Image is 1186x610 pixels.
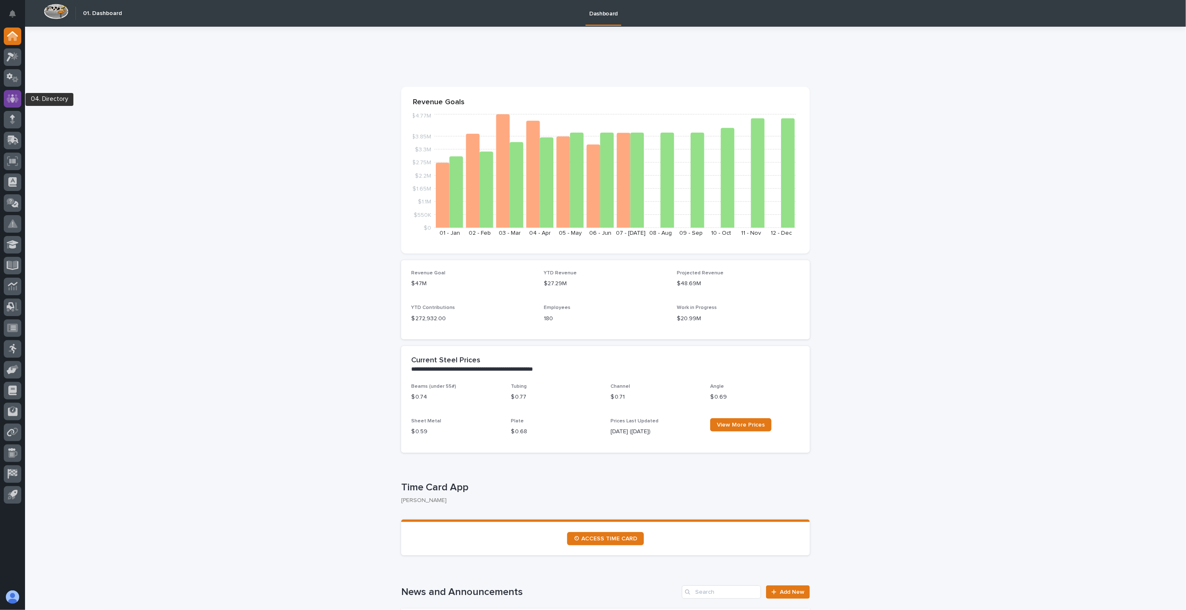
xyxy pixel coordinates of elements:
[412,186,431,192] tspan: $1.65M
[611,393,700,402] p: $ 0.71
[511,419,524,424] span: Plate
[411,427,501,436] p: $ 0.59
[411,314,534,323] p: $ 272,932.00
[616,230,646,236] text: 07 - [DATE]
[682,585,761,599] input: Search
[544,314,667,323] p: 180
[711,230,731,236] text: 10 - Oct
[679,230,703,236] text: 09 - Sep
[677,305,717,310] span: Work in Progress
[401,586,678,598] h1: News and Announcements
[544,279,667,288] p: $27.29M
[677,279,800,288] p: $48.69M
[401,482,807,494] p: Time Card App
[414,212,431,218] tspan: $550K
[411,279,534,288] p: $47M
[741,230,761,236] text: 11 - Nov
[10,10,21,23] div: Notifications
[415,173,431,178] tspan: $2.2M
[529,230,551,236] text: 04 - Apr
[418,199,431,205] tspan: $1.1M
[611,384,630,389] span: Channel
[511,427,601,436] p: $ 0.68
[4,5,21,23] button: Notifications
[499,230,521,236] text: 03 - Mar
[717,422,765,428] span: View More Prices
[780,589,804,595] span: Add New
[4,588,21,606] button: users-avatar
[411,393,501,402] p: $ 0.74
[771,230,792,236] text: 12 - Dec
[411,384,456,389] span: Beams (under 55#)
[411,419,441,424] span: Sheet Metal
[710,384,724,389] span: Angle
[440,230,460,236] text: 01 - Jan
[650,230,672,236] text: 08 - Aug
[413,98,798,107] p: Revenue Goals
[677,314,800,323] p: $20.99M
[710,418,771,432] a: View More Prices
[424,225,431,231] tspan: $0
[411,305,455,310] span: YTD Contributions
[412,113,431,119] tspan: $4.77M
[412,133,431,139] tspan: $3.85M
[44,4,68,19] img: Workspace Logo
[411,356,480,365] h2: Current Steel Prices
[559,230,582,236] text: 05 - May
[544,305,571,310] span: Employees
[589,230,611,236] text: 06 - Jun
[412,160,431,166] tspan: $2.75M
[766,585,810,599] a: Add New
[511,384,527,389] span: Tubing
[710,393,800,402] p: $ 0.69
[677,271,724,276] span: Projected Revenue
[611,427,700,436] p: [DATE] ([DATE])
[544,271,577,276] span: YTD Revenue
[415,147,431,153] tspan: $3.3M
[401,497,803,504] p: [PERSON_NAME]
[83,10,122,17] h2: 01. Dashboard
[574,536,637,542] span: ⏲ ACCESS TIME CARD
[611,419,658,424] span: Prices Last Updated
[511,393,601,402] p: $ 0.77
[411,271,445,276] span: Revenue Goal
[567,532,644,545] a: ⏲ ACCESS TIME CARD
[469,230,491,236] text: 02 - Feb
